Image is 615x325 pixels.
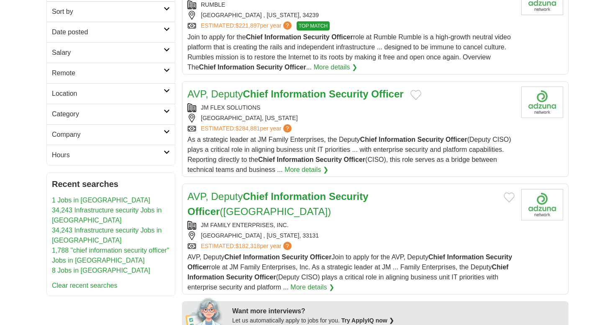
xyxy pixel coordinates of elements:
div: Let us automatically apply to jobs for you. [232,316,564,325]
strong: Chief [243,191,268,202]
strong: Security [256,64,282,71]
strong: Chief [243,88,268,100]
h2: Salary [52,48,164,58]
a: More details ❯ [284,165,328,175]
div: [GEOGRAPHIC_DATA], [US_STATE] [187,114,515,123]
strong: Officer [371,88,403,100]
h2: Category [52,109,164,119]
div: JM FAMILY ENTERPRISES, INC. [187,221,515,230]
div: [GEOGRAPHIC_DATA] , [US_STATE], 34239 [187,11,515,20]
span: $182,318 [236,243,260,249]
strong: Chief [428,253,445,261]
a: AVP, DeputyChief Information Security Officer([GEOGRAPHIC_DATA]) [187,191,369,217]
a: Hours [47,145,175,165]
a: AVP, DeputyChief Information Security Officer [187,88,404,100]
h2: Recent searches [52,178,170,190]
strong: Security [329,191,369,202]
a: 8 Jobs in [GEOGRAPHIC_DATA] [52,267,150,274]
strong: Security [418,136,444,143]
a: Try ApplyIQ now ❯ [341,317,394,324]
span: $284,881 [236,125,260,132]
strong: Information [187,274,224,281]
a: ESTIMATED:$284,881per year? [201,124,293,133]
strong: Chief [199,64,216,71]
button: Add to favorite jobs [504,192,515,202]
img: Company logo [521,87,563,118]
a: Company [47,124,175,145]
strong: Information [264,33,301,41]
strong: Chief [246,33,263,41]
strong: Information [447,253,484,261]
strong: Information [218,64,254,71]
strong: Chief [492,264,508,271]
strong: Officer [254,274,276,281]
a: ESTIMATED:$221,897per year? [201,21,293,31]
strong: Information [271,88,326,100]
span: ? [283,124,292,133]
span: TOP MATCH [297,21,330,31]
span: ? [283,21,292,30]
h2: Hours [52,150,164,160]
strong: Chief [258,156,275,163]
span: As a strategic leader at JM Family Enterprises, the Deputy (Deputy CISO) plays a critical role in... [187,136,511,173]
div: JM FLEX SOLUTIONS [187,103,515,112]
span: $221,897 [236,22,260,29]
a: Date posted [47,22,175,42]
span: ? [283,242,292,250]
img: Company logo [521,189,563,220]
a: 34,243 Infrastructure security Jobs in [GEOGRAPHIC_DATA] [52,227,161,244]
a: More details ❯ [290,282,334,292]
a: Category [47,104,175,124]
h2: Date posted [52,27,164,37]
strong: Security [315,156,342,163]
a: 1 Jobs in [GEOGRAPHIC_DATA] [52,197,150,204]
strong: Security [282,253,308,261]
strong: Information [243,253,280,261]
strong: Officer [310,253,332,261]
div: Want more interviews? [232,306,564,316]
a: Remote [47,63,175,83]
strong: Information [379,136,415,143]
span: Join to apply for the role at Rumble Rumble is a high-growth neutral video platform that is creat... [187,33,511,71]
strong: Officer [187,264,209,271]
strong: Officer [343,156,365,163]
div: [GEOGRAPHIC_DATA] , [US_STATE], 33131 [187,231,515,240]
h2: Remote [52,68,164,78]
strong: Security [303,33,330,41]
strong: Security [486,253,512,261]
strong: Officer [331,33,353,41]
span: AVP, Deputy Join to apply for the AVP, Deputy role at JM Family Enterprises, Inc. As a strategic ... [187,253,512,291]
a: Location [47,83,175,104]
a: More details ❯ [313,62,357,72]
a: 1,788 "chief information security officer" Jobs in [GEOGRAPHIC_DATA] [52,247,169,264]
strong: Security [329,88,369,100]
strong: Chief [224,253,241,261]
h2: Company [52,130,164,140]
strong: Officer [187,206,220,217]
div: RUMBLE [187,0,515,9]
h2: Location [52,89,164,99]
a: Sort by [47,1,175,22]
a: Salary [47,42,175,63]
button: Add to favorite jobs [410,90,421,100]
strong: Security [226,274,252,281]
a: ESTIMATED:$182,318per year? [201,242,293,251]
h2: Sort by [52,7,164,17]
strong: Information [277,156,313,163]
strong: Officer [284,64,306,71]
a: Clear recent searches [52,282,118,289]
strong: Information [271,191,326,202]
strong: Chief [360,136,377,143]
a: 34,243 Infrastructure security Jobs in [GEOGRAPHIC_DATA] [52,207,161,224]
strong: Officer [446,136,467,143]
